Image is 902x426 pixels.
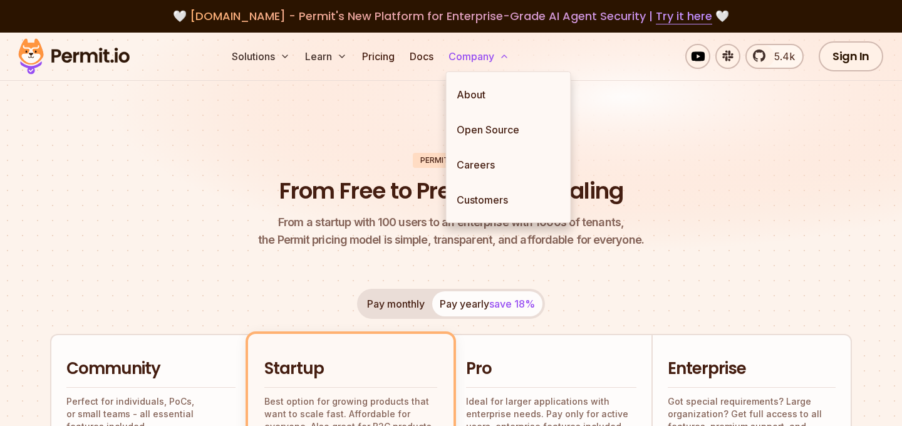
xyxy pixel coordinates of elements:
[360,291,432,316] button: Pay monthly
[357,44,400,69] a: Pricing
[258,214,644,231] span: From a startup with 100 users to an enterprise with 1000s of tenants,
[447,77,571,112] a: About
[30,8,872,25] div: 🤍 🤍
[447,112,571,147] a: Open Source
[466,358,636,380] h2: Pro
[227,44,295,69] button: Solutions
[668,358,836,380] h2: Enterprise
[656,8,712,24] a: Try it here
[66,358,236,380] h2: Community
[258,214,644,249] p: the Permit pricing model is simple, transparent, and affordable for everyone.
[819,41,883,71] a: Sign In
[413,153,489,168] div: Permit Pricing
[767,49,795,64] span: 5.4k
[405,44,438,69] a: Docs
[447,182,571,217] a: Customers
[447,147,571,182] a: Careers
[279,175,623,207] h1: From Free to Predictable Scaling
[13,35,135,78] img: Permit logo
[745,44,804,69] a: 5.4k
[443,44,514,69] button: Company
[264,358,437,380] h2: Startup
[190,8,712,24] span: [DOMAIN_NAME] - Permit's New Platform for Enterprise-Grade AI Agent Security |
[300,44,352,69] button: Learn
